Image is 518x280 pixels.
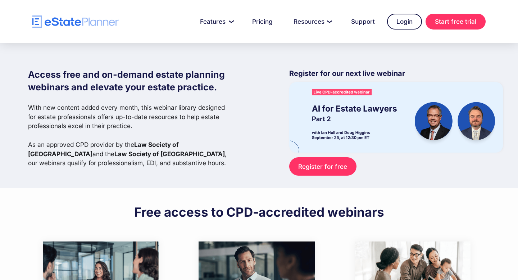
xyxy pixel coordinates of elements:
[289,82,503,152] img: eState Academy webinar
[28,103,232,168] p: With new content added every month, this webinar library designed for estate professionals offers...
[285,14,339,29] a: Resources
[289,68,503,82] p: Register for our next live webinar
[114,150,225,158] strong: Law Society of [GEOGRAPHIC_DATA]
[289,157,356,176] a: Register for free
[28,141,179,158] strong: Law Society of [GEOGRAPHIC_DATA]
[426,14,486,30] a: Start free trial
[134,204,384,220] h2: Free access to CPD-accredited webinars
[342,14,383,29] a: Support
[191,14,240,29] a: Features
[244,14,281,29] a: Pricing
[28,68,232,94] h1: Access free and on-demand estate planning webinars and elevate your estate practice.
[32,15,119,28] a: home
[387,14,422,30] a: Login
